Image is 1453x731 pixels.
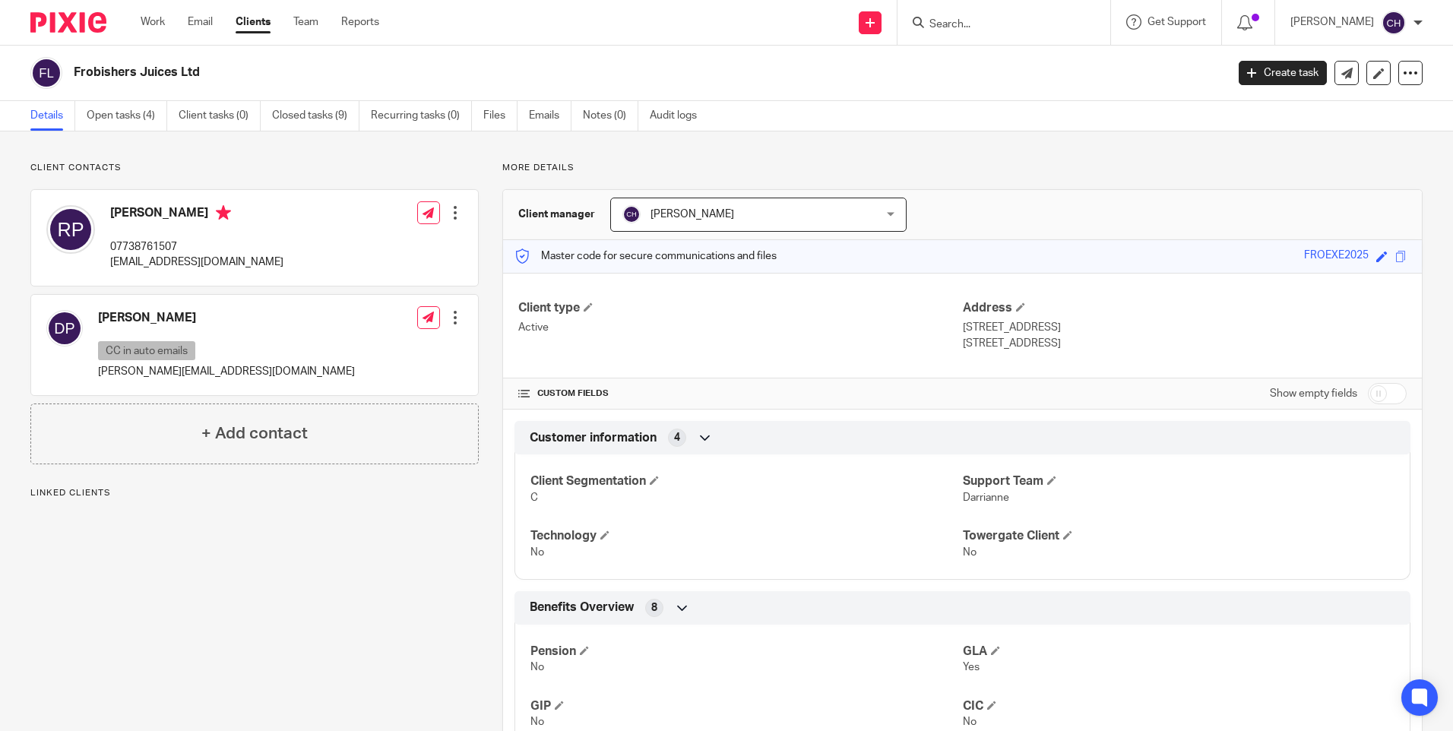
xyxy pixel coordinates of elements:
i: Primary [216,205,231,220]
label: Show empty fields [1270,386,1357,401]
a: Email [188,14,213,30]
h4: Towergate Client [963,528,1394,544]
p: [EMAIL_ADDRESS][DOMAIN_NAME] [110,255,283,270]
h4: + Add contact [201,422,308,445]
span: [PERSON_NAME] [651,209,734,220]
h4: Address [963,300,1407,316]
span: 8 [651,600,657,615]
span: C [530,492,538,503]
a: Details [30,101,75,131]
span: Yes [963,662,980,672]
a: Work [141,14,165,30]
p: 07738761507 [110,239,283,255]
a: Team [293,14,318,30]
img: svg%3E [46,205,95,254]
h4: Support Team [963,473,1394,489]
span: No [530,717,544,727]
span: 4 [674,430,680,445]
p: [PERSON_NAME] [1290,14,1374,30]
input: Search [928,18,1065,32]
h3: Client manager [518,207,595,222]
a: Notes (0) [583,101,638,131]
p: [PERSON_NAME][EMAIL_ADDRESS][DOMAIN_NAME] [98,364,355,379]
h4: Client type [518,300,962,316]
h4: Technology [530,528,962,544]
a: Closed tasks (9) [272,101,359,131]
h2: Frobishers Juices Ltd [74,65,987,81]
span: No [530,662,544,672]
p: [STREET_ADDRESS] [963,320,1407,335]
a: Files [483,101,518,131]
h4: Pension [530,644,962,660]
a: Client tasks (0) [179,101,261,131]
h4: GIP [530,698,962,714]
span: Darrianne [963,492,1009,503]
span: Benefits Overview [530,600,634,615]
span: No [963,717,977,727]
span: No [530,547,544,558]
h4: [PERSON_NAME] [98,310,355,326]
a: Open tasks (4) [87,101,167,131]
p: [STREET_ADDRESS] [963,336,1407,351]
p: Linked clients [30,487,479,499]
img: Pixie [30,12,106,33]
span: Customer information [530,430,657,446]
h4: Client Segmentation [530,473,962,489]
div: FROEXE2025 [1304,248,1369,265]
h4: CIC [963,698,1394,714]
p: CC in auto emails [98,341,195,360]
span: No [963,547,977,558]
p: Active [518,320,962,335]
span: Get Support [1148,17,1206,27]
img: svg%3E [622,205,641,223]
a: Reports [341,14,379,30]
p: More details [502,162,1423,174]
p: Master code for secure communications and files [514,248,777,264]
a: Create task [1239,61,1327,85]
p: Client contacts [30,162,479,174]
a: Clients [236,14,271,30]
img: svg%3E [46,310,83,347]
img: svg%3E [30,57,62,89]
a: Emails [529,101,571,131]
h4: GLA [963,644,1394,660]
h4: CUSTOM FIELDS [518,388,962,400]
a: Recurring tasks (0) [371,101,472,131]
a: Audit logs [650,101,708,131]
img: svg%3E [1382,11,1406,35]
h4: [PERSON_NAME] [110,205,283,224]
